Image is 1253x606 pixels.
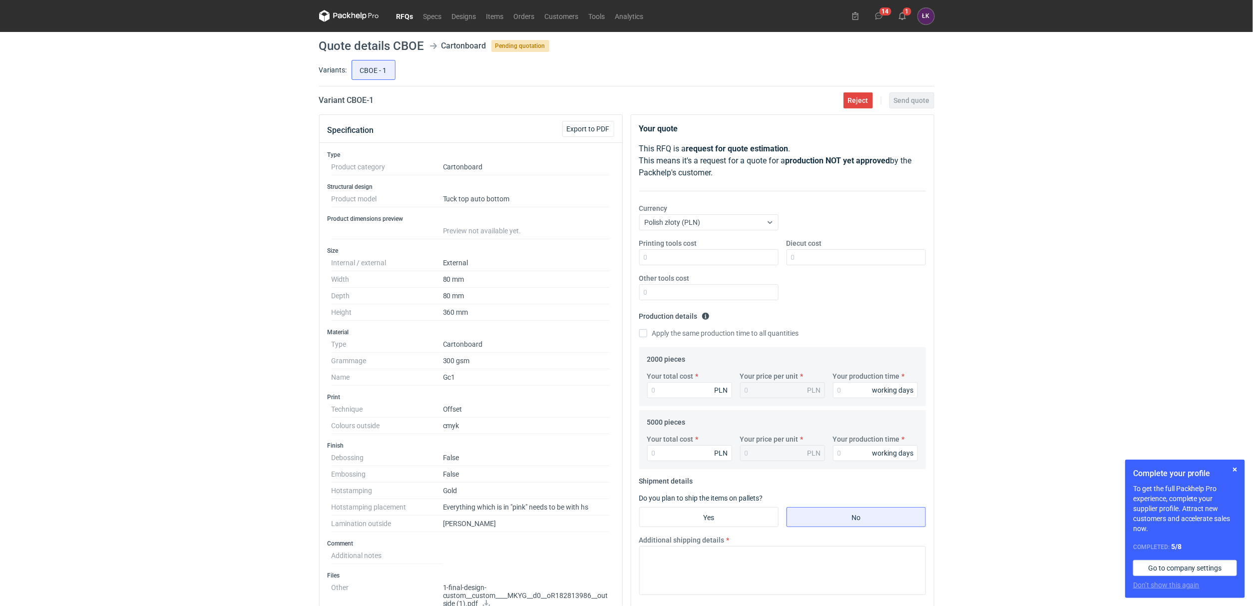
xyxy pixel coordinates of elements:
dd: cmyk [443,418,610,434]
dt: Hotstamping [332,483,443,499]
label: Your production time [833,371,900,381]
input: 0 [647,445,732,461]
button: Specification [328,118,374,142]
strong: request for quote estimation [686,144,789,153]
label: Apply the same production time to all quantities [639,328,799,338]
dt: Product model [332,191,443,207]
div: PLN [808,448,821,458]
label: CBOE - 1 [352,60,396,80]
dd: Tuck top auto bottom [443,191,610,207]
h1: Quote details CBOE [319,40,424,52]
div: Cartonboard [441,40,486,52]
input: 0 [639,249,779,265]
a: Orders [509,10,540,22]
label: Additional shipping details [639,535,725,545]
dt: Height [332,304,443,321]
dt: Technique [332,401,443,418]
legend: Production details [639,308,710,320]
dd: Everything which is in "pink" needs to be with hs [443,499,610,516]
span: Export to PDF [567,125,610,132]
span: Pending quotation [491,40,549,52]
dt: Depth [332,288,443,304]
div: PLN [808,385,821,395]
p: This RFQ is a . This means it's a request for a quote for a by the Packhelp's customer. [639,143,926,179]
a: Go to company settings [1133,560,1237,576]
div: PLN [715,448,728,458]
a: RFQs [392,10,418,22]
dt: Product category [332,159,443,175]
button: Skip for now [1229,464,1241,476]
dd: Gold [443,483,610,499]
dd: Cartonboard [443,159,610,175]
button: Send quote [889,92,934,108]
label: Printing tools cost [639,238,697,248]
dd: Offset [443,401,610,418]
a: Analytics [610,10,649,22]
button: Export to PDF [562,121,614,137]
dd: 300 gsm [443,353,610,369]
p: To get the full Packhelp Pro experience, complete your supplier profile. Attract new customers an... [1133,484,1237,534]
div: Completed: [1133,542,1237,552]
div: working days [872,448,914,458]
dt: Type [332,336,443,353]
a: Items [481,10,509,22]
span: Polish złoty (PLN) [645,218,701,226]
div: working days [872,385,914,395]
h3: Structural design [328,183,614,191]
span: Preview not available yet. [443,227,521,235]
a: Customers [540,10,584,22]
strong: production NOT yet approved [786,156,890,165]
h3: Print [328,393,614,401]
span: Reject [848,97,868,104]
dd: External [443,255,610,271]
dt: Embossing [332,466,443,483]
label: Do you plan to ship the items on pallets? [639,494,763,502]
h3: Files [328,572,614,580]
button: 1 [894,8,910,24]
label: Yes [639,507,779,527]
dt: Hotstamping placement [332,499,443,516]
input: 0 [639,284,779,300]
label: No [787,507,926,527]
dt: Grammage [332,353,443,369]
label: Your total cost [647,371,694,381]
dd: 80 mm [443,288,610,304]
dd: 80 mm [443,271,610,288]
label: Currency [639,203,668,213]
button: 14 [871,8,887,24]
h1: Complete your profile [1133,468,1237,480]
h3: Material [328,328,614,336]
span: Send quote [894,97,930,104]
dt: Internal / external [332,255,443,271]
h3: Finish [328,442,614,450]
dt: Debossing [332,450,443,466]
h3: Type [328,151,614,159]
h3: Size [328,247,614,255]
input: 0 [833,445,918,461]
dt: Additional notes [332,548,443,564]
strong: Your quote [639,124,678,133]
a: Specs [418,10,447,22]
button: ŁK [918,8,934,24]
button: Reject [843,92,873,108]
dd: 360 mm [443,304,610,321]
dd: [PERSON_NAME] [443,516,610,532]
dt: Colours outside [332,418,443,434]
label: Your production time [833,434,900,444]
div: Łukasz Kowalski [918,8,934,24]
input: 0 [833,382,918,398]
button: Don’t show this again [1133,580,1200,590]
a: Tools [584,10,610,22]
svg: Packhelp Pro [319,10,379,22]
h3: Comment [328,540,614,548]
h2: Variant CBOE - 1 [319,94,374,106]
label: Your price per unit [740,434,799,444]
a: Designs [447,10,481,22]
div: PLN [715,385,728,395]
dt: Name [332,369,443,386]
label: Your total cost [647,434,694,444]
dt: Width [332,271,443,288]
input: 0 [787,249,926,265]
dd: Cartonboard [443,336,610,353]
